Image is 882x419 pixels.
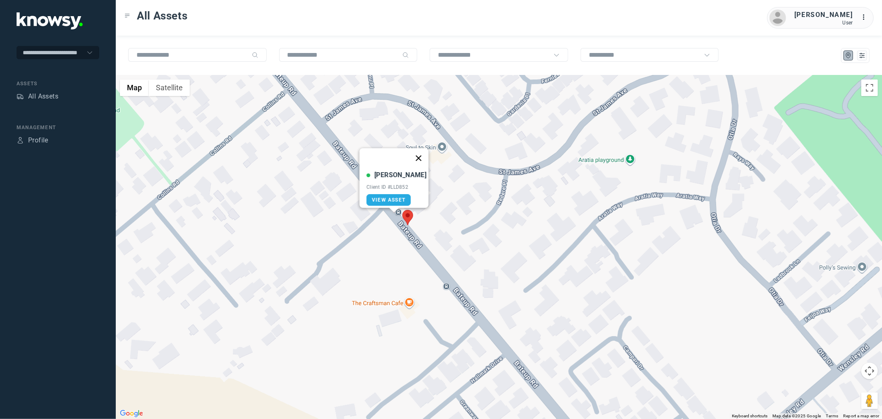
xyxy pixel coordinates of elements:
[366,194,411,206] a: View Asset
[366,184,426,190] div: Client ID #LLD852
[402,52,409,58] div: Search
[118,408,145,419] img: Google
[732,413,767,419] button: Keyboard shortcuts
[372,197,405,203] span: View Asset
[409,148,428,168] button: Close
[17,137,24,144] div: Profile
[149,79,190,96] button: Show satellite imagery
[794,20,853,26] div: User
[118,408,145,419] a: Open this area in Google Maps (opens a new window)
[844,414,880,418] a: Report a map error
[770,10,786,26] img: avatar.png
[858,52,866,59] div: List
[17,135,48,145] a: ProfileProfile
[137,8,188,23] span: All Assets
[862,14,870,20] tspan: ...
[120,79,149,96] button: Show street map
[772,414,821,418] span: Map data ©2025 Google
[17,12,83,29] img: Application Logo
[124,13,130,19] div: Toggle Menu
[28,92,58,101] div: All Assets
[794,10,853,20] div: [PERSON_NAME]
[17,80,99,87] div: Assets
[374,170,426,180] div: [PERSON_NAME]
[861,393,878,409] button: Drag Pegman onto the map to open Street View
[28,135,48,145] div: Profile
[845,52,852,59] div: Map
[861,12,871,24] div: :
[861,79,878,96] button: Toggle fullscreen view
[252,52,258,58] div: Search
[17,92,58,101] a: AssetsAll Assets
[861,12,871,22] div: :
[826,414,839,418] a: Terms
[17,93,24,100] div: Assets
[17,124,99,131] div: Management
[861,363,878,379] button: Map camera controls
